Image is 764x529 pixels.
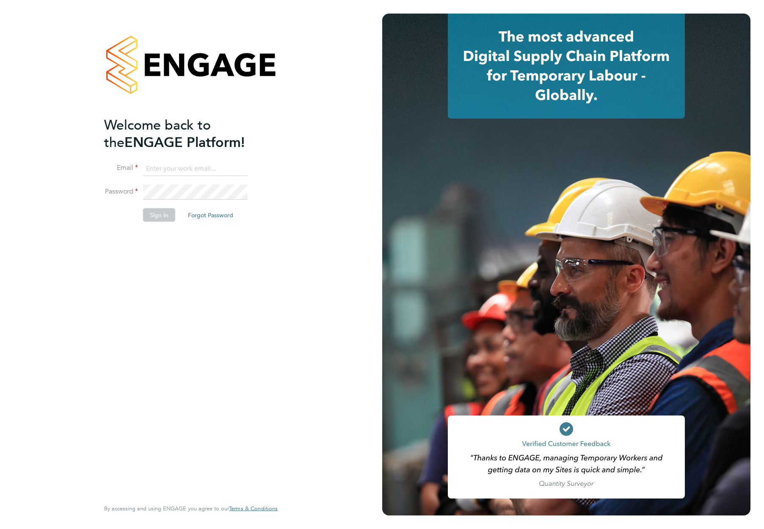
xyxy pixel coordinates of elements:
input: Enter your work email... [143,161,248,176]
button: Forgot Password [181,208,240,222]
span: Terms & Conditions [229,505,278,512]
label: Email [104,163,138,172]
label: Password [104,187,138,196]
h2: ENGAGE Platform! [104,116,269,151]
button: Sign In [143,208,175,222]
span: By accessing and using ENGAGE you agree to our [104,505,278,512]
a: Terms & Conditions [229,505,278,512]
span: Welcome back to the [104,116,211,150]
